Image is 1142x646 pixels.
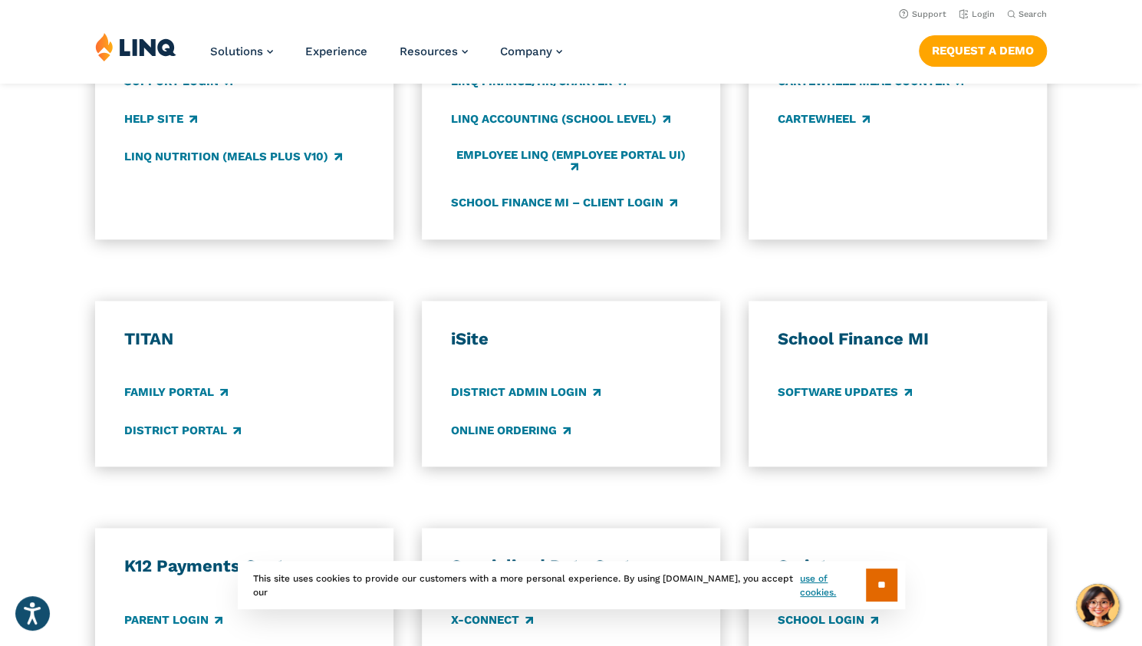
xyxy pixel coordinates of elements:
a: District Portal [123,422,240,439]
a: CARTEWHEEL [777,110,869,127]
span: Company [500,44,552,58]
div: This site uses cookies to provide our customers with a more personal experience. By using [DOMAIN... [238,561,905,609]
nav: Primary Navigation [210,32,562,83]
a: Experience [305,44,367,58]
h3: School Finance MI [777,328,1018,350]
h3: K12 Payments Center [123,555,364,577]
button: Open Search Bar [1007,8,1047,20]
h3: Specialized Data Systems [450,555,691,577]
a: District Admin Login [450,384,600,401]
nav: Button Navigation [919,32,1047,66]
span: Resources [400,44,458,58]
a: Online Ordering [450,422,570,439]
a: Software Updates [777,384,911,401]
a: LINQ Accounting (school level) [450,110,670,127]
a: Company [500,44,562,58]
a: Family Portal [123,384,227,401]
h3: Script [777,555,1018,577]
button: Hello, have a question? Let’s chat. [1076,584,1119,627]
img: LINQ | K‑12 Software [95,32,176,61]
a: use of cookies. [800,572,865,599]
span: Solutions [210,44,263,58]
a: Login [959,9,995,19]
a: Help Site [123,110,196,127]
a: School Finance MI – Client Login [450,194,676,211]
h3: TITAN [123,328,364,350]
a: Solutions [210,44,273,58]
h3: iSite [450,328,691,350]
a: Request a Demo [919,35,1047,66]
span: Search [1019,9,1047,19]
a: Support [899,9,946,19]
a: Employee LINQ (Employee Portal UI) [450,148,691,173]
a: Resources [400,44,468,58]
a: LINQ Nutrition (Meals Plus v10) [123,148,341,165]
